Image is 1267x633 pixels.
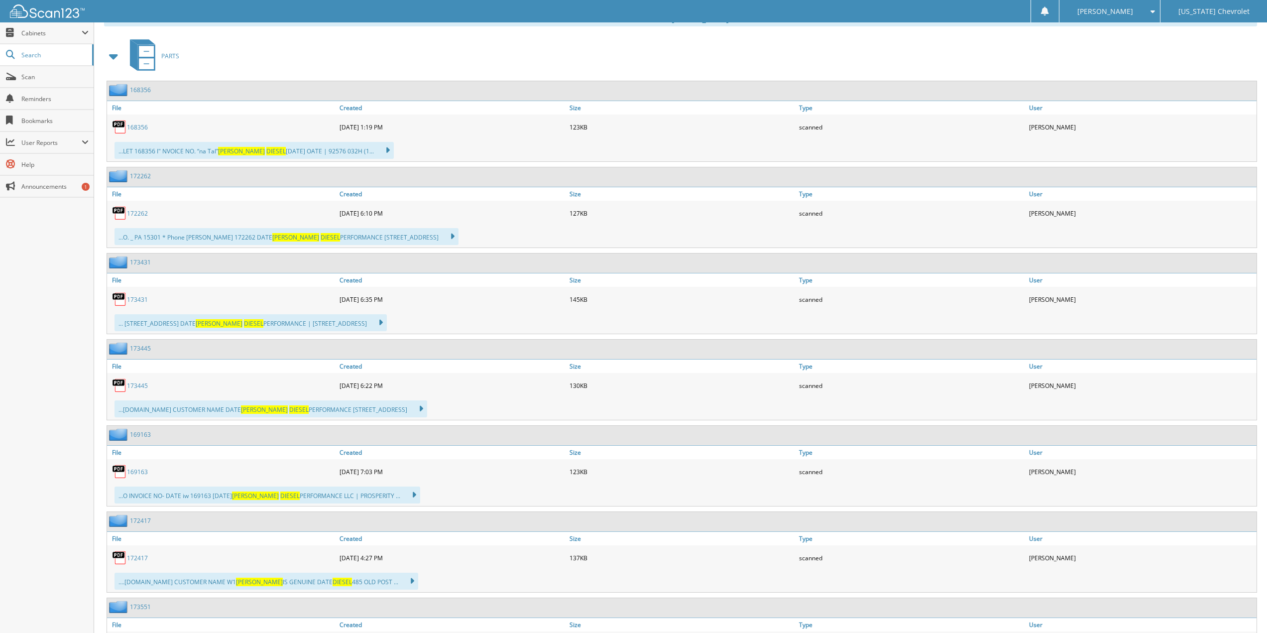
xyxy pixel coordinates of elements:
[112,120,127,134] img: PDF.png
[232,492,279,500] span: [PERSON_NAME]
[289,405,309,414] span: DIESEL
[107,273,337,287] a: File
[115,400,427,417] div: ...[DOMAIN_NAME] CUSTOMER NAME DATE PERFORMANCE [STREET_ADDRESS]
[236,578,283,586] span: [PERSON_NAME]
[107,360,337,373] a: File
[567,187,797,201] a: Size
[567,101,797,115] a: Size
[797,618,1027,632] a: Type
[797,376,1027,395] div: scanned
[124,36,179,76] a: PARTS
[112,206,127,221] img: PDF.png
[797,273,1027,287] a: Type
[107,532,337,545] a: File
[115,314,387,331] div: ... [STREET_ADDRESS] DATE PERFORMANCE | [STREET_ADDRESS]
[337,548,567,568] div: [DATE] 4:27 PM
[337,101,567,115] a: Created
[337,203,567,223] div: [DATE] 6:10 PM
[337,618,567,632] a: Created
[1027,376,1257,395] div: [PERSON_NAME]
[109,601,130,613] img: folder2.png
[1027,548,1257,568] div: [PERSON_NAME]
[244,319,263,328] span: DIESEL
[567,289,797,309] div: 145KB
[1027,618,1257,632] a: User
[112,550,127,565] img: PDF.png
[797,117,1027,137] div: scanned
[1027,532,1257,545] a: User
[567,273,797,287] a: Size
[797,203,1027,223] div: scanned
[130,172,151,180] a: 172262
[567,360,797,373] a: Size
[109,428,130,441] img: folder2.png
[115,142,394,159] div: ...LET 168356 I" NVOICE NO. “na Tal” [DATE] OATE | 92576 032H (1...
[567,203,797,223] div: 127KB
[337,289,567,309] div: [DATE] 6:35 PM
[567,117,797,137] div: 123KB
[337,187,567,201] a: Created
[567,618,797,632] a: Size
[218,147,265,155] span: [PERSON_NAME]
[109,514,130,527] img: folder2.png
[21,95,89,103] span: Reminders
[337,273,567,287] a: Created
[797,532,1027,545] a: Type
[1027,462,1257,482] div: [PERSON_NAME]
[337,446,567,459] a: Created
[130,86,151,94] a: 168356
[127,295,148,304] a: 173431
[107,446,337,459] a: File
[241,405,288,414] span: [PERSON_NAME]
[567,462,797,482] div: 123KB
[1027,117,1257,137] div: [PERSON_NAME]
[333,578,352,586] span: DIESEL
[21,73,89,81] span: Scan
[115,228,459,245] div: ...O. _ PA 15301 * Phone [PERSON_NAME] 172262 DATE PERFORMANCE [STREET_ADDRESS]
[21,51,87,59] span: Search
[321,233,340,242] span: DIESEL
[337,360,567,373] a: Created
[337,462,567,482] div: [DATE] 7:03 PM
[115,573,418,590] div: ....[DOMAIN_NAME] CUSTOMER NAME W1 IS GENUINE DATE 485 OLD POST ...
[797,462,1027,482] div: scanned
[112,378,127,393] img: PDF.png
[109,170,130,182] img: folder2.png
[567,376,797,395] div: 130KB
[797,446,1027,459] a: Type
[127,209,148,218] a: 172262
[115,487,420,504] div: ...O INVOICE NO- DATE iw 169163 [DATE] PERFORMANCE LLC | PROSPERITY ...
[1027,289,1257,309] div: [PERSON_NAME]
[1027,187,1257,201] a: User
[21,117,89,125] span: Bookmarks
[21,29,82,37] span: Cabinets
[1027,446,1257,459] a: User
[1027,101,1257,115] a: User
[797,187,1027,201] a: Type
[127,554,148,562] a: 172417
[109,342,130,355] img: folder2.png
[337,532,567,545] a: Created
[280,492,300,500] span: DIESEL
[1027,360,1257,373] a: User
[107,101,337,115] a: File
[1077,8,1133,14] span: [PERSON_NAME]
[109,84,130,96] img: folder2.png
[797,548,1027,568] div: scanned
[112,292,127,307] img: PDF.png
[337,117,567,137] div: [DATE] 1:19 PM
[130,430,151,439] a: 169163
[130,516,151,525] a: 172417
[567,532,797,545] a: Size
[10,4,85,18] img: scan123-logo-white.svg
[797,101,1027,115] a: Type
[797,289,1027,309] div: scanned
[196,319,242,328] span: [PERSON_NAME]
[82,183,90,191] div: 1
[567,446,797,459] a: Size
[272,233,319,242] span: [PERSON_NAME]
[127,123,148,131] a: 168356
[127,381,148,390] a: 173445
[21,138,82,147] span: User Reports
[1178,8,1250,14] span: [US_STATE] Chevrolet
